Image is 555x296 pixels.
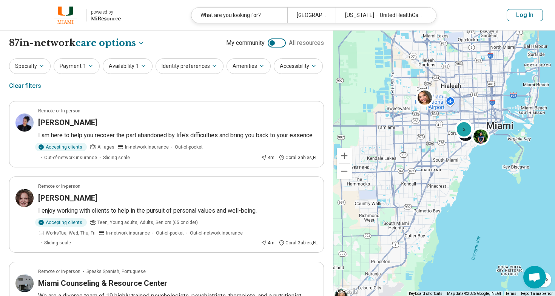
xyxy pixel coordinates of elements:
img: University of Miami [49,6,82,24]
button: Amenities [227,58,271,74]
span: Out-of-pocket [175,144,203,150]
span: care options [76,37,136,49]
div: What are you looking for? [191,8,287,23]
div: 2 [455,120,473,138]
h3: Miami Counseling & Resource Center [38,278,167,288]
span: Speaks Spanish, Portuguese [86,268,146,275]
a: Report a map error [521,291,553,296]
div: [US_STATE] – United HealthCare [336,8,432,23]
p: Remote or In-person [38,268,80,275]
a: University of Miamipowered by [12,6,121,24]
h1: 87 in-network [9,37,145,49]
span: My community [226,38,265,48]
span: In-network insurance [125,144,169,150]
span: Sliding scale [44,239,71,246]
span: Teen, Young adults, Adults, Seniors (65 or older) [97,219,198,226]
div: powered by [91,9,121,15]
button: Availability1 [103,58,153,74]
button: Accessibility [274,58,323,74]
div: Clear filters [9,77,41,95]
button: Log In [507,9,543,21]
span: 1 [136,62,139,70]
span: 1 [83,62,86,70]
h3: [PERSON_NAME] [38,193,97,203]
h3: [PERSON_NAME] [38,117,97,128]
button: Identity preferences [156,58,224,74]
span: Out-of-pocket [156,230,184,236]
div: 4 mi [261,239,276,246]
a: Terms (opens in new tab) [506,291,516,296]
div: Accepting clients [35,143,87,151]
button: Specialty [9,58,51,74]
button: Zoom out [337,164,352,179]
span: All ages [97,144,114,150]
button: Zoom in [337,148,352,163]
div: Accepting clients [35,218,87,227]
span: In-network insurance [106,230,150,236]
div: [GEOGRAPHIC_DATA] [287,8,335,23]
div: 4 mi [261,154,276,161]
p: I am here to help you recover the part abandoned by life’s difficulties and bring you back to you... [38,131,318,140]
p: I enjoy working with clients to help in the pursuit of personal values and well-being. [38,206,318,215]
span: Works Tue, Wed, Thu, Fri [46,230,96,236]
span: Out-of-network insurance [44,154,97,161]
span: Map data ©2025 Google, INEGI [447,291,501,296]
div: Open chat [523,266,546,288]
span: All resources [289,38,324,48]
div: Coral Gables , FL [279,239,318,246]
button: Care options [76,37,145,49]
button: Payment1 [54,58,100,74]
p: Remote or In-person [38,183,80,190]
span: Out-of-network insurance [190,230,243,236]
p: Remote or In-person [38,107,80,114]
div: Coral Gables , FL [279,154,318,161]
span: Sliding scale [103,154,130,161]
